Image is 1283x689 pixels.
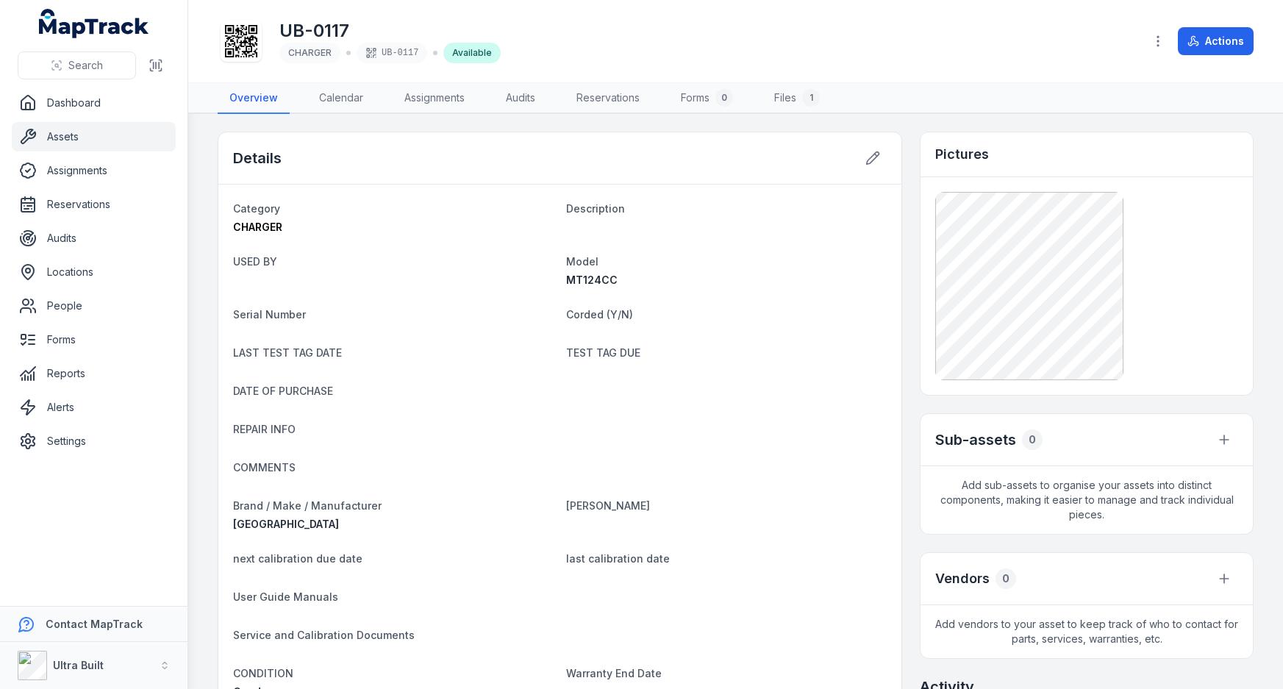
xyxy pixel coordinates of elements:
a: Dashboard [12,88,176,118]
span: Add sub-assets to organise your assets into distinct components, making it easier to manage and t... [921,466,1253,534]
span: Serial Number [233,308,306,321]
div: UB-0117 [357,43,427,63]
div: 0 [715,89,733,107]
a: MapTrack [39,9,149,38]
span: last calibration date [566,552,670,565]
a: Reservations [12,190,176,219]
a: Reports [12,359,176,388]
div: 0 [1022,429,1043,450]
a: Audits [494,83,547,114]
div: 0 [996,568,1016,589]
span: LAST TEST TAG DATE [233,346,342,359]
span: CHARGER [288,47,332,58]
a: Forms [12,325,176,354]
span: COMMENTS [233,461,296,474]
span: next calibration due date [233,552,362,565]
a: Reservations [565,83,651,114]
span: Category [233,202,280,215]
span: DATE OF PURCHASE [233,385,333,397]
a: Assignments [12,156,176,185]
h1: UB-0117 [279,19,501,43]
span: Warranty End Date [566,667,662,679]
span: Add vendors to your asset to keep track of who to contact for parts, services, warranties, etc. [921,605,1253,658]
a: Audits [12,224,176,253]
span: User Guide Manuals [233,590,338,603]
span: Corded (Y/N) [566,308,633,321]
span: Search [68,58,103,73]
div: Available [443,43,501,63]
button: Search [18,51,136,79]
a: Alerts [12,393,176,422]
span: Brand / Make / Manufacturer [233,499,382,512]
button: Actions [1178,27,1254,55]
a: Calendar [307,83,375,114]
h2: Sub-assets [935,429,1016,450]
a: Files1 [762,83,832,114]
span: Model [566,255,598,268]
span: [GEOGRAPHIC_DATA] [233,518,339,530]
a: Settings [12,426,176,456]
a: Forms0 [669,83,745,114]
span: USED BY [233,255,277,268]
a: Overview [218,83,290,114]
span: TEST TAG DUE [566,346,640,359]
h3: Pictures [935,144,989,165]
a: People [12,291,176,321]
h2: Details [233,148,282,168]
a: Assignments [393,83,476,114]
span: MT124CC [566,274,618,286]
a: Locations [12,257,176,287]
span: CONDITION [233,667,293,679]
strong: Ultra Built [53,659,104,671]
span: REPAIR INFO [233,423,296,435]
span: [PERSON_NAME] [566,499,650,512]
span: CHARGER [233,221,282,233]
h3: Vendors [935,568,990,589]
span: Description [566,202,625,215]
strong: Contact MapTrack [46,618,143,630]
span: Service and Calibration Documents [233,629,415,641]
div: 1 [802,89,820,107]
a: Assets [12,122,176,151]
